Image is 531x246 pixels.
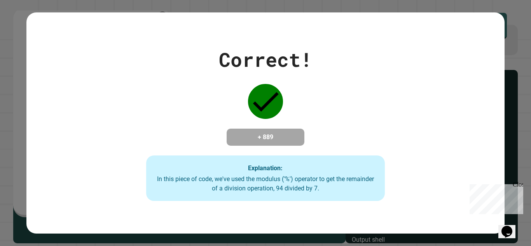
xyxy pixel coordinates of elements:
iframe: chat widget [466,181,523,214]
div: Chat with us now!Close [3,3,54,49]
h4: + 889 [234,133,297,142]
div: Correct! [219,45,312,74]
strong: Explanation: [248,164,283,171]
div: In this piece of code, we've used the modulus ('%') operator to get the remainder of a division o... [154,174,377,193]
iframe: chat widget [498,215,523,238]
